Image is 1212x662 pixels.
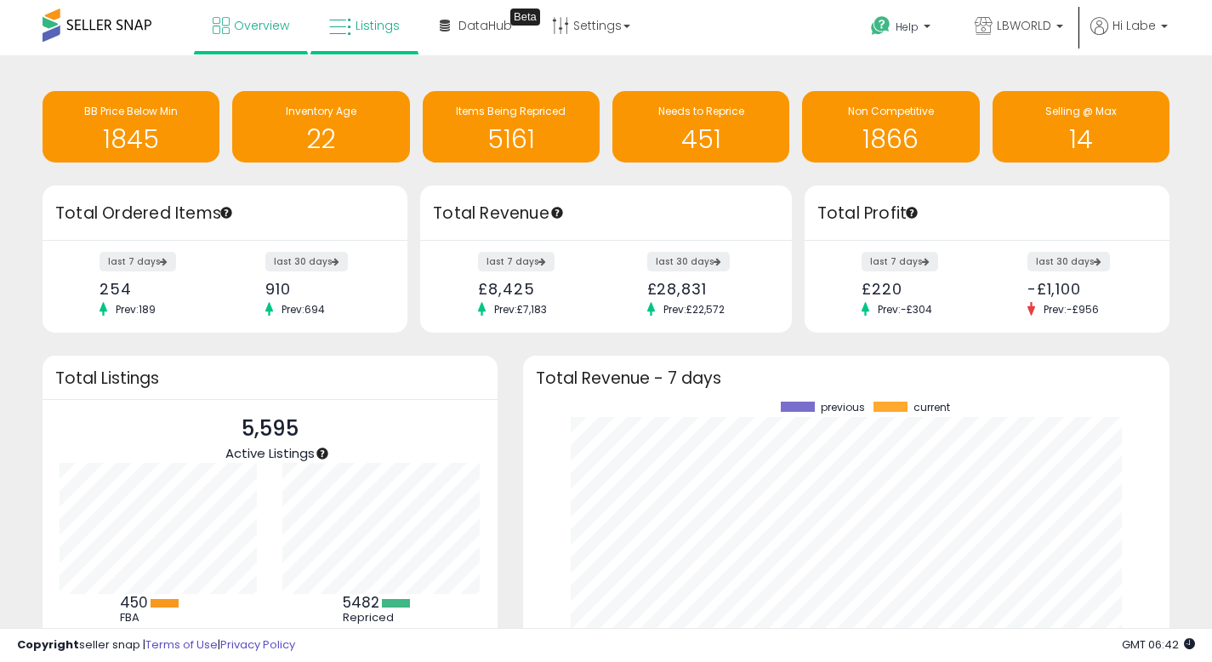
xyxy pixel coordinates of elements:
a: BB Price Below Min 1845 [43,91,219,163]
b: 5482 [343,592,379,613]
span: Inventory Age [286,104,356,118]
i: Get Help [870,15,891,37]
span: Help [896,20,919,34]
h3: Total Listings [55,372,485,385]
h1: 1845 [51,125,211,153]
span: Prev: -£956 [1035,302,1107,317]
div: Tooltip anchor [510,9,540,26]
b: 450 [120,592,148,613]
h3: Total Profit [817,202,1157,225]
span: 2025-09-15 06:42 GMT [1122,636,1195,653]
h1: 14 [1001,125,1161,153]
span: Prev: -£304 [869,302,941,317]
strong: Copyright [17,636,79,653]
a: Privacy Policy [220,636,295,653]
h1: 1866 [811,125,970,153]
label: last 30 days [1027,252,1110,271]
span: Overview [234,17,289,34]
h3: Total Revenue [433,202,779,225]
span: Non Competitive [848,104,934,118]
a: Inventory Age 22 [232,91,409,163]
span: DataHub [458,17,512,34]
h1: 5161 [431,125,591,153]
span: current [913,402,950,414]
span: previous [821,402,865,414]
span: Prev: £7,183 [486,302,555,317]
div: 910 [265,280,378,298]
label: last 7 days [100,252,176,271]
a: Items Being Repriced 5161 [423,91,600,163]
div: £8,425 [478,280,593,298]
label: last 30 days [647,252,730,271]
h3: Total Ordered Items [55,202,395,225]
span: Active Listings [225,444,315,462]
a: Needs to Reprice 451 [612,91,789,163]
div: seller snap | | [17,637,295,653]
p: 5,595 [225,413,315,445]
span: Listings [356,17,400,34]
div: 254 [100,280,212,298]
div: Tooltip anchor [549,205,565,220]
div: Tooltip anchor [315,446,330,461]
span: Selling @ Max [1045,104,1117,118]
label: last 7 days [478,252,555,271]
a: Non Competitive 1866 [802,91,979,163]
label: last 30 days [265,252,348,271]
a: Terms of Use [145,636,218,653]
span: BB Price Below Min [84,104,178,118]
div: FBA [120,611,196,625]
a: Selling @ Max 14 [993,91,1169,163]
span: Needs to Reprice [658,104,744,118]
div: Repriced [343,611,419,625]
span: Hi Labe [1112,17,1156,34]
h1: 22 [241,125,401,153]
h3: Total Revenue - 7 days [536,372,1157,385]
span: Prev: £22,572 [655,302,733,317]
div: £220 [862,280,974,298]
div: Tooltip anchor [219,205,234,220]
div: £28,831 [647,280,762,298]
span: Items Being Repriced [456,104,566,118]
div: -£1,100 [1027,280,1140,298]
div: Tooltip anchor [904,205,919,220]
span: LBWORLD [997,17,1051,34]
a: Hi Labe [1090,17,1168,55]
a: Help [857,3,947,55]
label: last 7 days [862,252,938,271]
span: Prev: 694 [273,302,333,317]
span: Prev: 189 [107,302,164,317]
h1: 451 [621,125,781,153]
